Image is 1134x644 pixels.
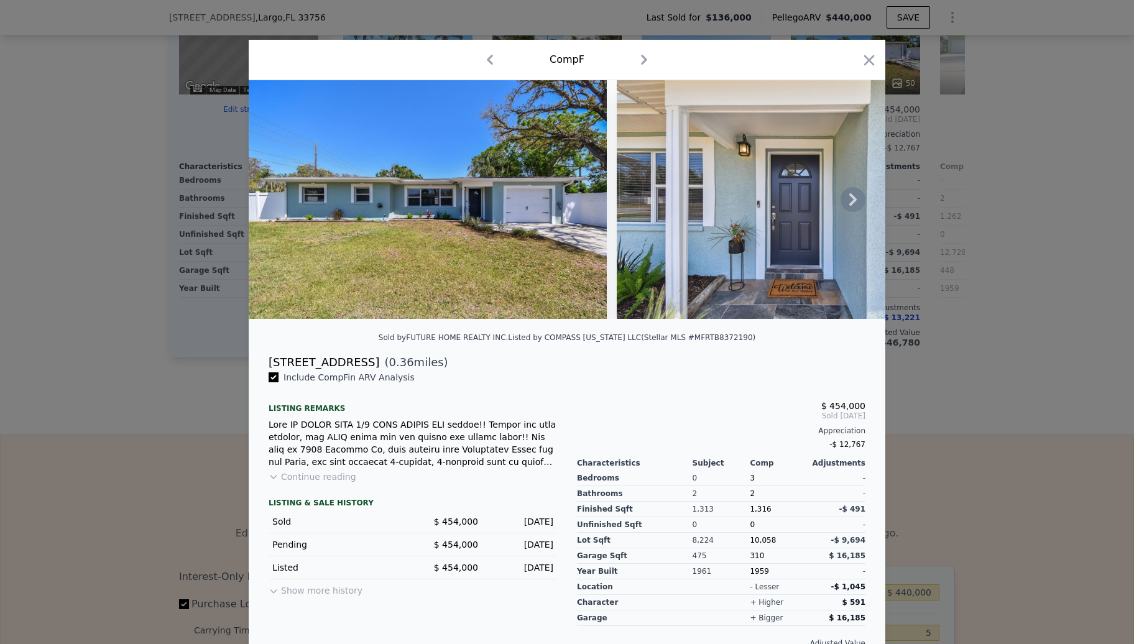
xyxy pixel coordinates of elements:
[279,372,420,382] span: Include Comp F in ARV Analysis
[750,597,783,607] div: + higher
[269,471,356,483] button: Continue reading
[831,582,865,591] span: -$ 1,045
[750,474,755,482] span: 3
[808,458,865,468] div: Adjustments
[693,564,750,579] div: 1961
[550,52,584,67] div: Comp F
[693,517,750,533] div: 0
[617,80,975,319] img: Property Img
[577,595,693,610] div: character
[488,538,553,551] div: [DATE]
[269,498,557,510] div: LISTING & SALE HISTORY
[379,354,448,371] span: ( miles)
[750,564,808,579] div: 1959
[488,561,553,574] div: [DATE]
[272,515,403,528] div: Sold
[577,471,693,486] div: Bedrooms
[750,582,779,592] div: - lesser
[434,540,478,550] span: $ 454,000
[808,564,865,579] div: -
[750,458,808,468] div: Comp
[272,561,403,574] div: Listed
[829,614,865,622] span: $ 16,185
[577,502,693,517] div: Finished Sqft
[829,440,865,449] span: -$ 12,767
[269,354,379,371] div: [STREET_ADDRESS]
[269,418,557,468] div: Lore IP DOLOR SITA 1/9 CONS ADIPIS ELI seddoe!! Tempor inc utla etdolor, mag ALIQ enima min ven q...
[750,520,755,529] span: 0
[750,536,776,545] span: 10,058
[750,551,764,560] span: 310
[434,517,478,527] span: $ 454,000
[808,471,865,486] div: -
[693,533,750,548] div: 8,224
[577,458,693,468] div: Characteristics
[577,411,865,421] span: Sold [DATE]
[821,401,865,411] span: $ 454,000
[488,515,553,528] div: [DATE]
[808,517,865,533] div: -
[269,579,362,597] button: Show more history
[839,505,865,513] span: -$ 491
[269,393,557,413] div: Listing remarks
[693,548,750,564] div: 475
[577,486,693,502] div: Bathrooms
[750,613,783,623] div: + bigger
[693,471,750,486] div: 0
[831,536,865,545] span: -$ 9,694
[577,533,693,548] div: Lot Sqft
[577,548,693,564] div: Garage Sqft
[693,486,750,502] div: 2
[750,505,771,513] span: 1,316
[379,333,509,342] div: Sold by FUTURE HOME REALTY INC .
[693,502,750,517] div: 1,313
[693,458,750,468] div: Subject
[750,486,808,502] div: 2
[829,551,865,560] span: $ 16,185
[577,564,693,579] div: Year Built
[577,426,865,436] div: Appreciation
[434,563,478,573] span: $ 454,000
[389,356,414,369] span: 0.36
[272,538,403,551] div: Pending
[508,333,755,342] div: Listed by COMPASS [US_STATE] LLC (Stellar MLS #MFRTB8372190)
[842,598,865,607] span: $ 591
[249,80,607,319] img: Property Img
[577,610,693,626] div: garage
[577,579,693,595] div: location
[577,517,693,533] div: Unfinished Sqft
[808,486,865,502] div: -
